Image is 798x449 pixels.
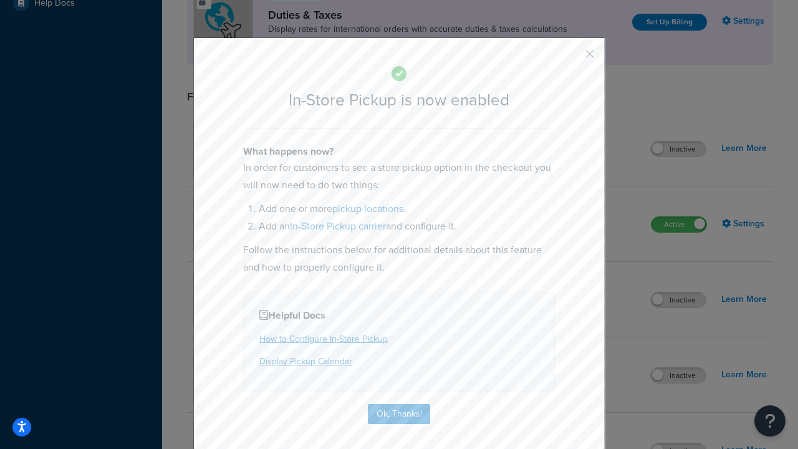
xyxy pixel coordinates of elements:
a: pickup locations [332,201,403,216]
h4: Helpful Docs [259,308,539,323]
p: Follow the instructions below for additional details about this feature and how to properly confi... [243,241,555,276]
button: Ok, Thanks! [368,404,430,424]
h2: In-Store Pickup is now enabled [243,91,555,109]
a: How to Configure In-Store Pickup [259,332,388,345]
a: Display Pickup Calendar [259,355,352,368]
p: In order for customers to see a store pickup option in the checkout you will now need to do two t... [243,159,555,194]
li: Add one or more . [259,200,555,218]
a: In-Store Pickup carrier [290,219,386,233]
li: Add an and configure it. [259,218,555,235]
h4: What happens now? [243,144,555,159]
